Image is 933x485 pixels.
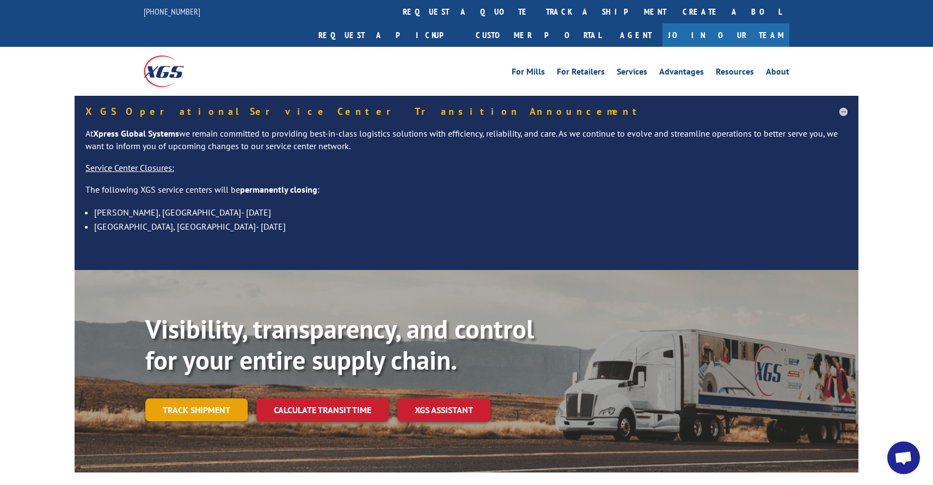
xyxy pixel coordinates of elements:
[144,6,200,17] a: [PHONE_NUMBER]
[766,67,789,79] a: About
[887,441,920,474] a: Open chat
[468,23,609,47] a: Customer Portal
[659,67,704,79] a: Advantages
[145,312,534,377] b: Visibility, transparency, and control for your entire supply chain.
[240,184,317,195] strong: permanently closing
[662,23,789,47] a: Join Our Team
[512,67,545,79] a: For Mills
[85,183,848,205] p: The following XGS service centers will be :
[617,67,647,79] a: Services
[94,219,848,234] li: [GEOGRAPHIC_DATA], [GEOGRAPHIC_DATA]- [DATE]
[397,398,490,422] a: XGS ASSISTANT
[145,398,248,421] a: Track shipment
[94,205,848,219] li: [PERSON_NAME], [GEOGRAPHIC_DATA]- [DATE]
[716,67,754,79] a: Resources
[85,107,848,116] h5: XGS Operational Service Center Transition Announcement
[85,162,174,173] u: Service Center Closures:
[85,127,848,162] p: At we remain committed to providing best-in-class logistics solutions with efficiency, reliabilit...
[93,128,179,139] strong: Xpress Global Systems
[256,398,389,422] a: Calculate transit time
[609,23,662,47] a: Agent
[557,67,605,79] a: For Retailers
[310,23,468,47] a: Request a pickup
